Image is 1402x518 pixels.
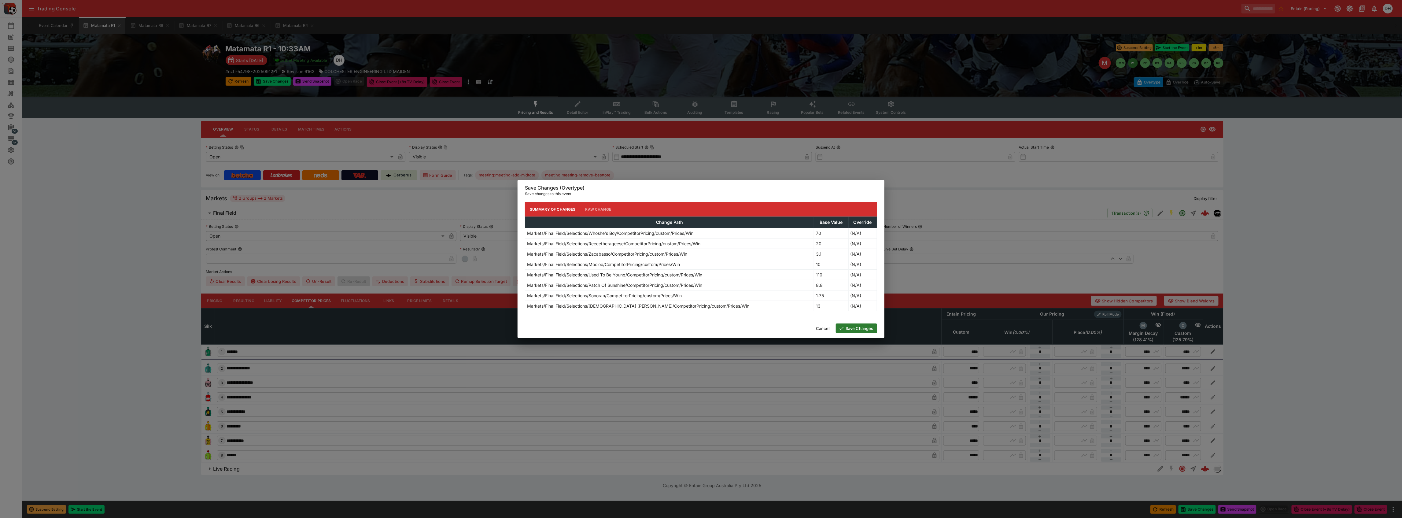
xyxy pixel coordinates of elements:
[848,228,877,239] td: (N/A)
[848,270,877,280] td: (N/A)
[848,217,877,228] th: Override
[812,324,833,333] button: Cancel
[525,202,581,216] button: Summary of Changes
[814,217,848,228] th: Base Value
[848,280,877,290] td: (N/A)
[527,240,700,247] p: Markets/Final Field/Selections/Reecetherageese/CompetitorPricing/custom/Prices/Win
[525,185,877,191] h6: Save Changes (Overtype)
[848,301,877,311] td: (N/A)
[814,259,848,270] td: 10
[836,324,877,333] button: Save Changes
[848,290,877,301] td: (N/A)
[527,230,693,236] p: Markets/Final Field/Selections/Whoshe's Boy/CompetitorPricing/custom/Prices/Win
[848,239,877,249] td: (N/A)
[527,272,702,278] p: Markets/Final Field/Selections/Used To Be Young/CompetitorPricing/custom/Prices/Win
[814,270,848,280] td: 110
[527,303,749,309] p: Markets/Final Field/Selections/[DEMOGRAPHIC_DATA] [PERSON_NAME]/CompetitorPricing/custom/Prices/Win
[525,217,814,228] th: Change Path
[848,249,877,259] td: (N/A)
[814,249,848,259] td: 3.1
[848,259,877,270] td: (N/A)
[581,202,616,216] button: Raw Change
[527,282,702,288] p: Markets/Final Field/Selections/Patch Of Sunshine/CompetitorPricing/custom/Prices/Win
[814,228,848,239] td: 70
[525,191,877,197] p: Save changes to this event.
[527,251,687,257] p: Markets/Final Field/Selections/Zacabasso/CompetitorPricing/custom/Prices/Win
[527,261,680,268] p: Markets/Final Field/Selections/Mooloo/CompetitorPricing/custom/Prices/Win
[814,301,848,311] td: 13
[527,292,682,299] p: Markets/Final Field/Selections/Sonoran/CompetitorPricing/custom/Prices/Win
[814,290,848,301] td: 1.75
[814,239,848,249] td: 20
[814,280,848,290] td: 8.8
